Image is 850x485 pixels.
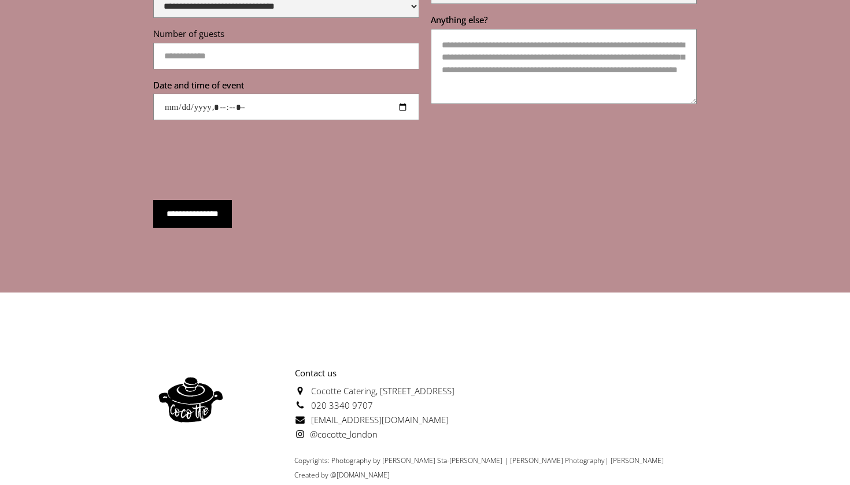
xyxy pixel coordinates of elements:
a: @cocotte_london [295,428,378,440]
a: [EMAIL_ADDRESS][DOMAIN_NAME] [295,414,449,425]
label: Date and time of event [153,79,419,94]
a: 020 3340 9707 [295,399,373,411]
iframe: reCAPTCHA [153,138,329,183]
label: Number of guests [153,28,419,43]
label: Anything else? [431,14,697,29]
strong: Contact us [295,366,337,380]
span: Created by @[DOMAIN_NAME] [294,470,390,480]
a: Cocotte Catering, [STREET_ADDRESS] [295,385,454,397]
